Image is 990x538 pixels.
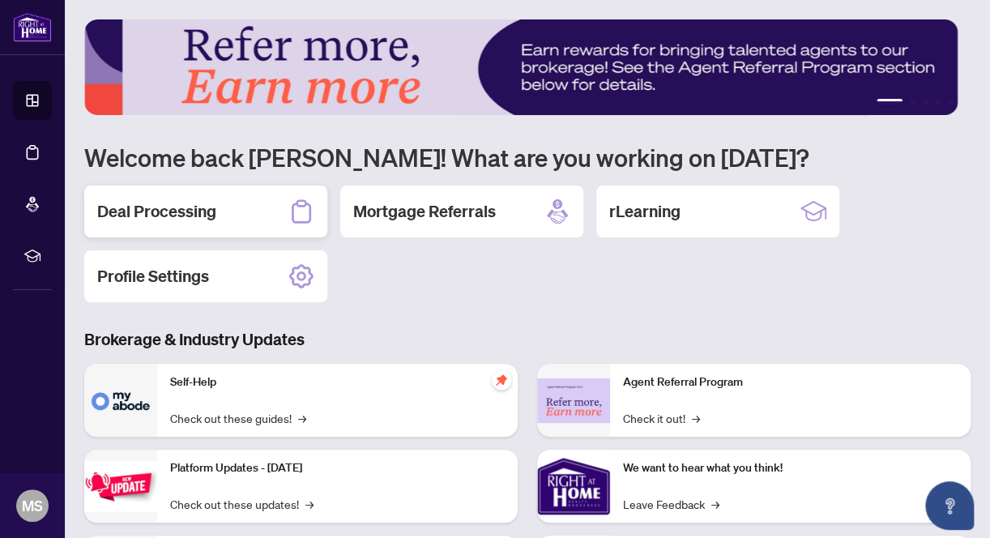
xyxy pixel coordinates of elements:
h2: Deal Processing [97,200,216,223]
p: Platform Updates - [DATE] [170,459,505,477]
h2: rLearning [609,200,681,223]
button: 3 [922,99,928,105]
img: Slide 0 [84,19,958,115]
h2: Mortgage Referrals [353,200,496,223]
h1: Welcome back [PERSON_NAME]! What are you working on [DATE]? [84,142,971,173]
h2: Profile Settings [97,265,209,288]
span: → [692,409,700,427]
button: 4 [935,99,941,105]
span: → [305,495,314,513]
button: Open asap [925,481,974,530]
h3: Brokerage & Industry Updates [84,328,971,351]
img: Platform Updates - July 21, 2025 [84,461,157,512]
a: Check out these updates!→ [170,495,314,513]
p: We want to hear what you think! [623,459,958,477]
button: 1 [877,99,903,105]
button: 5 [948,99,954,105]
a: Leave Feedback→ [623,495,719,513]
img: We want to hear what you think! [537,450,610,523]
span: → [711,495,719,513]
span: MS [22,494,43,517]
span: pushpin [492,370,511,390]
a: Check it out!→ [623,409,700,427]
p: Agent Referral Program [623,374,958,391]
span: → [298,409,306,427]
img: logo [13,12,52,42]
button: 2 [909,99,915,105]
p: Self-Help [170,374,505,391]
img: Self-Help [84,364,157,437]
a: Check out these guides!→ [170,409,306,427]
img: Agent Referral Program [537,378,610,423]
